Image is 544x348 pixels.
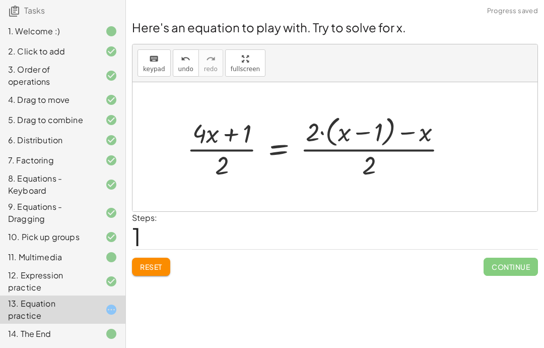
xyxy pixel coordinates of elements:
button: redoredo [198,49,223,77]
span: Here's an equation to play with. Try to solve for x. [132,20,406,35]
div: 8. Equations - Keyboard [8,172,89,197]
div: 12. Expression practice [8,269,89,294]
i: Task finished and correct. [105,231,117,243]
div: 4. Drag to move [8,94,89,106]
label: Steps: [132,212,157,223]
button: undoundo [173,49,199,77]
i: Task started. [105,304,117,316]
div: 2. Click to add [8,45,89,57]
i: Task finished and correct. [105,179,117,191]
button: Reset [132,258,170,276]
i: Task finished. [105,25,117,37]
div: 5. Drag to combine [8,114,89,126]
span: Tasks [24,5,45,16]
i: Task finished and correct. [105,70,117,82]
div: 7. Factoring [8,154,89,166]
i: Task finished and correct. [105,275,117,287]
span: undo [178,66,193,73]
i: Task finished and correct. [105,134,117,146]
div: 6. Distribution [8,134,89,146]
div: 14. The End [8,328,89,340]
i: redo [206,53,216,65]
span: fullscreen [231,66,260,73]
i: keyboard [149,53,159,65]
i: Task finished and correct. [105,154,117,166]
div: 11. Multimedia [8,251,89,263]
div: 1. Welcome :) [8,25,89,37]
button: fullscreen [225,49,265,77]
div: 10. Pick up groups [8,231,89,243]
span: redo [204,66,218,73]
div: 3. Order of operations [8,64,89,88]
span: Progress saved [487,6,538,16]
span: Reset [140,262,162,271]
i: Task finished and correct. [105,114,117,126]
span: 1 [132,221,141,252]
button: keyboardkeypad [138,49,171,77]
i: Task finished. [105,251,117,263]
i: Task finished and correct. [105,94,117,106]
i: Task finished and correct. [105,45,117,57]
i: Task finished and correct. [105,207,117,219]
div: 9. Equations - Dragging [8,201,89,225]
i: undo [181,53,190,65]
div: 13. Equation practice [8,298,89,322]
i: Task finished. [105,328,117,340]
span: keypad [143,66,165,73]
